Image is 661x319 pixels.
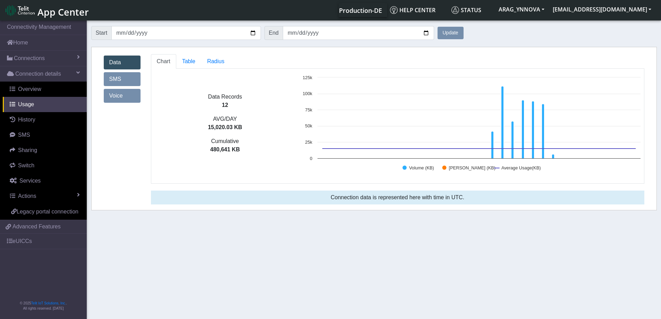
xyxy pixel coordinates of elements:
[207,58,224,64] span: Radius
[151,93,299,101] p: Data Records
[37,6,89,18] span: App Center
[3,143,87,158] a: Sharing
[339,6,382,15] span: Production-DE
[438,27,464,39] button: Update
[104,72,141,86] a: SMS
[151,123,299,132] p: 15,020.03 KB
[19,178,41,184] span: Services
[18,132,30,138] span: SMS
[501,165,541,170] text: Average Usage(KB)
[6,5,35,16] img: logo-telit-cinterion-gw-new.png
[549,3,655,16] button: [EMAIL_ADDRESS][DOMAIN_NAME]
[387,3,449,17] a: Help center
[264,26,283,40] span: End
[91,26,112,40] span: Start
[6,3,88,18] a: App Center
[305,107,312,112] text: 75k
[303,91,312,96] text: 100k
[409,165,434,170] text: Volume (KB)
[339,3,382,17] a: Your current platform instance
[449,165,495,170] text: [PERSON_NAME] (KB)
[18,162,34,168] span: Switch
[3,188,87,204] a: Actions
[104,89,141,103] a: Voice
[18,193,36,199] span: Actions
[451,6,459,14] img: status.svg
[18,101,34,107] span: Usage
[104,56,141,69] a: Data
[310,156,312,161] text: 0
[12,223,61,231] span: Advanced Features
[151,137,299,145] p: Cumulative
[18,117,35,123] span: History
[390,6,398,14] img: knowledge.svg
[31,301,66,305] a: Telit IoT Solutions, Inc.
[3,127,87,143] a: SMS
[18,147,37,153] span: Sharing
[3,82,87,97] a: Overview
[449,3,494,17] a: Status
[18,86,41,92] span: Overview
[151,115,299,123] p: AVG/DAY
[151,54,644,69] ul: Tabs
[151,145,299,154] p: 480,641 KB
[15,70,61,78] span: Connection details
[3,112,87,127] a: History
[494,3,549,16] button: ARAG_YNNOVA
[182,58,195,64] span: Table
[157,58,170,64] span: Chart
[3,173,87,188] a: Services
[17,209,78,215] span: Legacy portal connection
[305,123,312,128] text: 50k
[303,75,312,80] text: 125k
[390,6,435,14] span: Help center
[151,101,299,109] p: 12
[3,97,87,112] a: Usage
[451,6,481,14] span: Status
[3,158,87,173] a: Switch
[151,191,644,204] div: Connection data is represented here with time in UTC.
[305,140,312,145] text: 25k
[14,54,45,62] span: Connections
